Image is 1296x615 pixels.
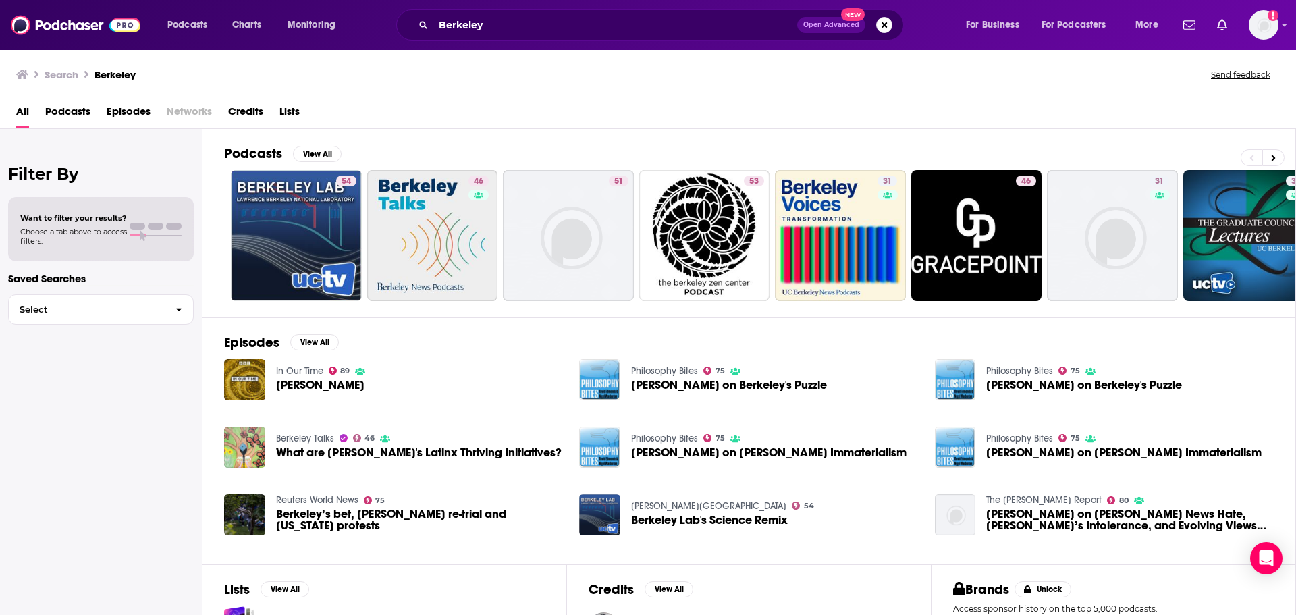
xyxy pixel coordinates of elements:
button: View All [645,581,693,597]
a: Tom Stoneham on George Berkeley's Immaterialism [986,447,1262,458]
h2: Podcasts [224,145,282,162]
button: open menu [1126,14,1175,36]
span: 75 [715,368,725,374]
button: open menu [158,14,225,36]
a: What are Berkeley's Latinx Thriving Initiatives? [276,447,562,458]
a: 75 [364,496,385,504]
a: 53 [639,170,770,301]
a: Berkeley’s bet, Weinstein re-trial and Georgia protests [276,508,564,531]
h2: Brands [953,581,1009,598]
img: John Campbell on Berkeley's Puzzle [579,359,620,400]
a: 54 [792,502,814,510]
a: Charts [223,14,269,36]
a: 75 [1058,434,1080,442]
h2: Credits [589,581,634,598]
a: Episodes [107,101,151,128]
a: Berkeley Talks [276,433,334,444]
button: open menu [956,14,1036,36]
button: View All [290,334,339,350]
a: Show notifications dropdown [1212,14,1233,36]
button: Open AdvancedNew [797,17,865,33]
span: 75 [1071,368,1080,374]
h2: Episodes [224,334,279,351]
a: 51 [609,176,628,186]
a: Berkeley’s bet, Weinstein re-trial and Georgia protests [224,494,265,535]
span: Networks [167,101,212,128]
span: [PERSON_NAME] on [PERSON_NAME] Immaterialism [986,447,1262,458]
h2: Lists [224,581,250,598]
a: In Our Time [276,365,323,377]
a: Lists [279,101,300,128]
span: [PERSON_NAME] [276,379,364,391]
a: 46 [367,170,498,301]
span: 31 [883,175,892,188]
input: Search podcasts, credits, & more... [433,14,797,36]
span: 31 [1155,175,1164,188]
button: Send feedback [1207,69,1274,80]
a: Philosophy Bites [631,365,698,377]
svg: Add a profile image [1268,10,1278,21]
span: 54 [804,503,814,509]
a: 46 [1016,176,1036,186]
a: John Campbell on Berkeley's Puzzle [986,379,1182,391]
div: Search podcasts, credits, & more... [409,9,917,41]
a: Greg Gutfeld on Fox News Hate, Berkeley’s Intolerance, and Evolving Views on Trump [986,508,1274,531]
span: 80 [1119,498,1129,504]
a: ListsView All [224,581,309,598]
a: Tom Stoneham on George Berkeley's Immaterialism [631,447,907,458]
span: Monitoring [288,16,335,34]
a: Reuters World News [276,494,358,506]
a: 46 [911,170,1042,301]
a: 51 [503,170,634,301]
span: 46 [364,435,375,442]
p: Access sponsor history on the top 5,000 podcasts. [953,604,1274,614]
a: CreditsView All [589,581,693,598]
a: 75 [703,434,725,442]
a: Tom Stoneham on George Berkeley's Immaterialism [935,427,976,468]
span: 51 [614,175,623,188]
a: Lawrence Berkeley National Lab [631,500,786,512]
span: Open Advanced [803,22,859,28]
a: Philosophy Bites [986,365,1053,377]
img: Tom Stoneham on George Berkeley's Immaterialism [579,427,620,468]
a: 54 [231,170,362,301]
a: PodcastsView All [224,145,342,162]
span: For Podcasters [1042,16,1106,34]
img: John Campbell on Berkeley's Puzzle [935,359,976,400]
a: 46 [468,176,489,186]
span: Choose a tab above to access filters. [20,227,127,246]
span: [PERSON_NAME] on Berkeley's Puzzle [631,379,827,391]
button: View All [293,146,342,162]
div: Open Intercom Messenger [1250,542,1282,574]
img: What are Berkeley's Latinx Thriving Initiatives? [224,427,265,468]
span: 75 [375,498,385,504]
span: Podcasts [167,16,207,34]
a: John Campbell on Berkeley's Puzzle [631,379,827,391]
span: Logged in as SimonElement [1249,10,1278,40]
a: Credits [228,101,263,128]
a: Philosophy Bites [986,433,1053,444]
a: Philosophy Bites [631,433,698,444]
a: 31 [775,170,906,301]
a: 31 [878,176,897,186]
button: open menu [1033,14,1126,36]
img: Berkeley Lab's Science Remix [579,494,620,535]
p: Saved Searches [8,272,194,285]
h3: Search [45,68,78,81]
a: All [16,101,29,128]
span: [PERSON_NAME] on [PERSON_NAME] Immaterialism [631,447,907,458]
span: 75 [715,435,725,442]
span: Podcasts [45,101,90,128]
span: [PERSON_NAME] on Berkeley's Puzzle [986,379,1182,391]
a: 89 [329,367,350,375]
a: Bishop Berkeley [224,359,265,400]
span: Charts [232,16,261,34]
